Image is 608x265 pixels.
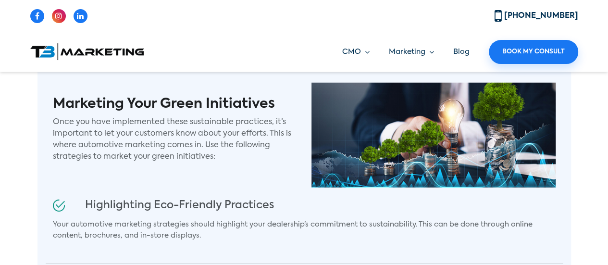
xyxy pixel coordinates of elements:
[53,116,297,163] p: Once you have implemented these sustainable practices, it’s important to let your customers know ...
[53,219,556,241] p: Your automotive marketing strategies should highlight your dealership’s commitment to sustainabil...
[30,43,144,60] img: T3 Marketing
[342,47,370,58] a: CMO
[453,48,470,55] a: Blog
[389,47,434,58] a: Marketing
[495,12,578,20] a: [PHONE_NUMBER]
[53,96,297,113] h2: Marketing Your Green Initiatives
[85,199,274,212] h2: Highlighting Eco-Friendly Practices
[489,40,578,64] a: Book My Consult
